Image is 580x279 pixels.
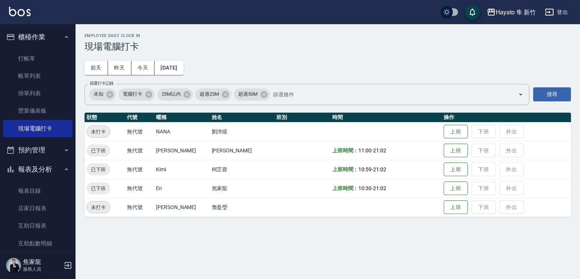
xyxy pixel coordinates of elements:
[3,235,72,252] a: 互助點數明細
[125,113,154,122] th: 代號
[89,90,108,98] span: 未知
[332,166,359,172] b: 上班時間：
[125,141,154,160] td: 無代號
[154,160,210,179] td: Kimi
[85,61,108,75] button: 前天
[89,88,116,101] div: 未知
[330,113,442,122] th: 時間
[332,185,359,191] b: 上班時間：
[330,179,442,198] td: -
[444,200,468,214] button: 上班
[154,179,210,198] td: En
[3,200,72,217] a: 店家日報表
[85,41,571,52] h3: 現場電腦打卡
[444,163,468,177] button: 上班
[86,147,110,155] span: 已下班
[210,141,275,160] td: [PERSON_NAME]
[234,90,262,98] span: 超過50M
[3,160,72,179] button: 報表及分析
[3,50,72,67] a: 打帳單
[3,27,72,47] button: 櫃檯作業
[3,182,72,200] a: 報表目錄
[210,179,275,198] td: 焦家龍
[271,88,505,101] input: 篩選條件
[87,203,110,211] span: 未打卡
[496,8,536,17] div: Hayato 隼 新竹
[118,90,147,98] span: 電腦打卡
[373,185,386,191] span: 21:02
[533,87,571,101] button: 搜尋
[86,166,110,174] span: 已下班
[358,185,372,191] span: 10:30
[442,113,571,122] th: 操作
[85,113,125,122] th: 狀態
[154,61,183,75] button: [DATE]
[330,141,442,160] td: -
[23,266,62,273] p: 服務人員
[6,258,21,273] img: Person
[157,88,193,101] div: 25M以內
[358,166,372,172] span: 10:59
[154,122,210,141] td: NANA
[86,184,110,192] span: 已下班
[444,125,468,139] button: 上班
[210,160,275,179] td: 柯芷蓉
[373,166,386,172] span: 21:02
[90,81,114,86] label: 篩選打卡記錄
[131,61,155,75] button: 今天
[125,179,154,198] td: 無代號
[332,147,359,153] b: 上班時間：
[3,120,72,137] a: 現場電腦打卡
[195,90,224,98] span: 超過25M
[444,181,468,195] button: 上班
[515,88,527,101] button: Open
[3,140,72,160] button: 預約管理
[9,7,31,16] img: Logo
[465,5,480,20] button: save
[275,113,330,122] th: 班別
[210,122,275,141] td: 劉沛煖
[118,88,155,101] div: 電腦打卡
[108,61,131,75] button: 昨天
[3,102,72,119] a: 營業儀表板
[3,67,72,85] a: 帳單列表
[210,113,275,122] th: 姓名
[484,5,539,20] button: Hayato 隼 新竹
[23,258,62,266] h5: 焦家龍
[125,160,154,179] td: 無代號
[85,33,571,38] h2: Employee Daily Clock In
[3,217,72,234] a: 互助日報表
[358,147,372,153] span: 11:00
[210,198,275,217] td: 詹盈瑩
[154,141,210,160] td: [PERSON_NAME]
[444,144,468,158] button: 上班
[125,122,154,141] td: 無代號
[125,198,154,217] td: 無代號
[157,90,185,98] span: 25M以內
[195,88,231,101] div: 超過25M
[542,5,571,19] button: 登出
[87,128,110,136] span: 未打卡
[330,160,442,179] td: -
[154,113,210,122] th: 暱稱
[373,147,386,153] span: 21:02
[234,88,270,101] div: 超過50M
[3,85,72,102] a: 掛單列表
[154,198,210,217] td: [PERSON_NAME]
